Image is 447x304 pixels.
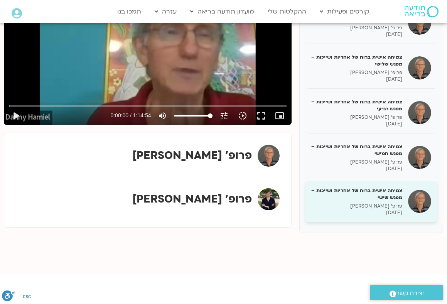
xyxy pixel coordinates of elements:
[258,145,280,167] img: פרופ' דני חמיאל
[132,192,252,206] strong: פרופ' [PERSON_NAME]
[408,56,431,79] img: צמיחה אישית ברוח של אחריות ושייכות – מפגש שלישי
[186,4,258,19] a: מועדון תודעה בריאה
[311,209,402,216] p: [DATE]
[311,166,402,172] p: [DATE]
[264,4,310,19] a: ההקלטות שלי
[258,188,280,210] img: פרופ' נאווה לויט בן-נון
[311,114,402,121] p: פרופ' [PERSON_NAME]
[311,54,402,68] h5: צמיחה אישית ברוח של אחריות ושייכות – מפגש שלישי
[408,12,431,35] img: צמיחה אישית ברוח של אחריות ושייכות – מפגש שני
[311,121,402,127] p: [DATE]
[405,6,439,17] img: תודעה בריאה
[311,159,402,166] p: פרופ' [PERSON_NAME]
[151,4,180,19] a: עזרה
[311,98,402,112] h5: צמיחה אישית ברוח של אחריות ושייכות – מפגש רביעי
[311,31,402,38] p: [DATE]
[132,148,252,163] strong: פרופ' [PERSON_NAME]
[311,76,402,83] p: [DATE]
[316,4,373,19] a: קורסים ופעילות
[311,25,402,31] p: פרופ' [PERSON_NAME]
[370,285,443,300] a: יצירת קשר
[113,4,145,19] a: תמכו בנו
[311,203,402,209] p: פרופ' [PERSON_NAME]
[408,101,431,124] img: צמיחה אישית ברוח של אחריות ושייכות – מפגש רביעי
[311,143,402,157] h5: צמיחה אישית ברוח של אחריות ושייכות – מפגש חמישי
[408,146,431,169] img: צמיחה אישית ברוח של אחריות ושייכות – מפגש חמישי
[311,187,402,201] h5: צמיחה אישית ברוח של אחריות ושייכות – מפגש שישי
[408,190,431,213] img: צמיחה אישית ברוח של אחריות ושייכות – מפגש שישי
[396,288,424,299] span: יצירת קשר
[311,69,402,76] p: פרופ' [PERSON_NAME]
